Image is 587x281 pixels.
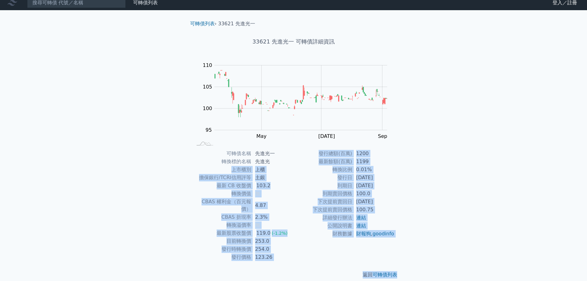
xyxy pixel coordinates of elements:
[193,190,251,198] td: 轉換價值
[185,37,402,46] h1: 33621 先進光一 可轉債詳細資訊
[199,62,397,139] g: Chart
[251,213,294,221] td: 2.3%
[318,133,335,139] tspan: [DATE]
[193,221,251,229] td: 轉換溢價率
[294,230,353,238] td: 財務數據
[251,198,294,213] td: 4.87
[294,206,353,214] td: 下次提前賣回價格
[251,237,294,245] td: 253.0
[251,174,294,182] td: 土銀
[294,190,353,198] td: 到期賣回價格
[193,229,251,237] td: 最新股票收盤價
[294,182,353,190] td: 到期日
[251,166,294,174] td: 上櫃
[373,272,397,278] a: 可轉債列表
[193,213,251,221] td: CBAS 折現率
[255,182,272,189] div: 103.2
[255,222,260,228] span: 無
[203,84,212,90] tspan: 105
[190,20,217,27] li: ›
[203,62,212,68] tspan: 110
[251,150,294,158] td: 先進光一
[203,105,212,111] tspan: 100
[255,191,260,196] span: 無
[294,158,353,166] td: 最新餘額(百萬)
[556,251,587,281] div: 聊天小工具
[294,198,353,206] td: 下次提前賣回日
[294,166,353,174] td: 轉換比例
[193,253,251,261] td: 發行價格
[356,223,366,229] a: 連結
[193,245,251,253] td: 發行時轉換價
[218,20,255,27] li: 33621 先進光一
[193,166,251,174] td: 上市櫃別
[193,174,251,182] td: 擔保銀行/TCRI信用評等
[255,229,272,237] div: 119.0
[353,230,395,238] td: ,
[294,174,353,182] td: 發行日
[251,253,294,261] td: 123.26
[353,198,395,206] td: [DATE]
[378,133,387,139] tspan: Sep
[353,166,395,174] td: 0.01%
[353,206,395,214] td: 100.75
[356,231,371,237] a: 財報狗
[353,174,395,182] td: [DATE]
[356,215,366,221] a: 連結
[193,182,251,190] td: 最新 CB 收盤價
[294,222,353,230] td: 公開說明書
[353,150,395,158] td: 1200
[193,198,251,213] td: CBAS 權利金（百元報價）
[294,214,353,222] td: 詳細發行辦法
[272,231,288,236] span: (-1.2%)
[193,237,251,245] td: 目前轉換價
[251,158,294,166] td: 先進光
[190,21,215,27] a: 可轉債列表
[353,158,395,166] td: 1199
[556,251,587,281] iframe: Chat Widget
[256,133,267,139] tspan: May
[373,231,394,237] a: goodinfo
[294,150,353,158] td: 發行總額(百萬)
[193,158,251,166] td: 轉換標的名稱
[251,245,294,253] td: 254.0
[193,150,251,158] td: 可轉債名稱
[206,127,212,133] tspan: 95
[353,190,395,198] td: 100.0
[353,182,395,190] td: [DATE]
[185,271,402,279] p: 返回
